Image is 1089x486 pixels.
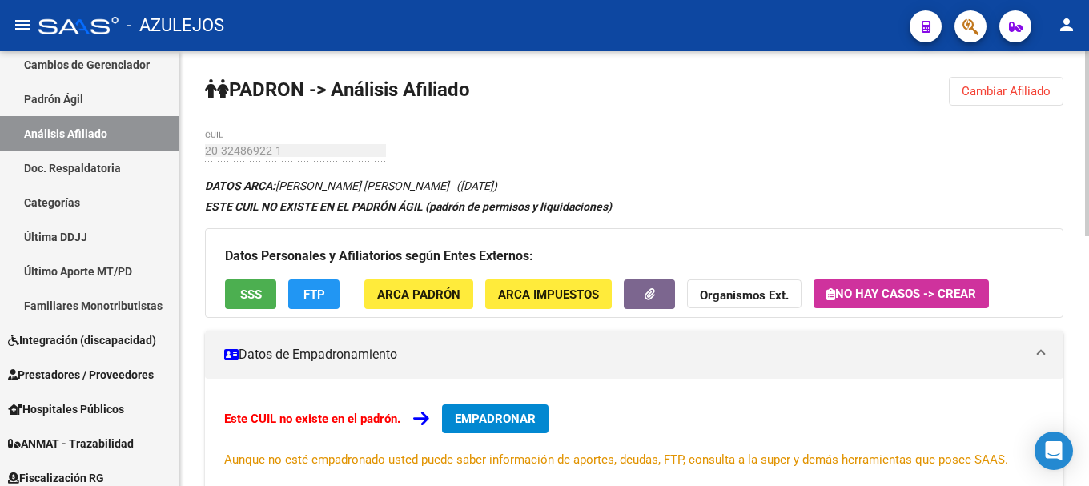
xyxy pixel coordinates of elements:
[364,279,473,309] button: ARCA Padrón
[962,84,1051,98] span: Cambiar Afiliado
[205,331,1063,379] mat-expansion-panel-header: Datos de Empadronamiento
[288,279,340,309] button: FTP
[205,78,470,101] strong: PADRON -> Análisis Afiliado
[455,412,536,426] span: EMPADRONAR
[700,288,789,303] strong: Organismos Ext.
[8,400,124,418] span: Hospitales Públicos
[456,179,497,192] span: ([DATE])
[485,279,612,309] button: ARCA Impuestos
[687,279,802,309] button: Organismos Ext.
[8,366,154,384] span: Prestadores / Proveedores
[225,279,276,309] button: SSS
[814,279,989,308] button: No hay casos -> Crear
[8,435,134,452] span: ANMAT - Trazabilidad
[826,287,976,301] span: No hay casos -> Crear
[224,452,1008,467] span: Aunque no esté empadronado usted puede saber información de aportes, deudas, FTP, consulta a la s...
[8,331,156,349] span: Integración (discapacidad)
[1057,15,1076,34] mat-icon: person
[240,287,262,302] span: SSS
[377,287,460,302] span: ARCA Padrón
[949,77,1063,106] button: Cambiar Afiliado
[127,8,224,43] span: - AZULEJOS
[205,200,612,213] strong: ESTE CUIL NO EXISTE EN EL PADRÓN ÁGIL (padrón de permisos y liquidaciones)
[303,287,325,302] span: FTP
[442,404,549,433] button: EMPADRONAR
[498,287,599,302] span: ARCA Impuestos
[13,15,32,34] mat-icon: menu
[205,179,449,192] span: [PERSON_NAME] [PERSON_NAME]
[224,346,1025,363] mat-panel-title: Datos de Empadronamiento
[224,412,400,426] strong: Este CUIL no existe en el padrón.
[1035,432,1073,470] div: Open Intercom Messenger
[225,245,1043,267] h3: Datos Personales y Afiliatorios según Entes Externos:
[205,179,275,192] strong: DATOS ARCA:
